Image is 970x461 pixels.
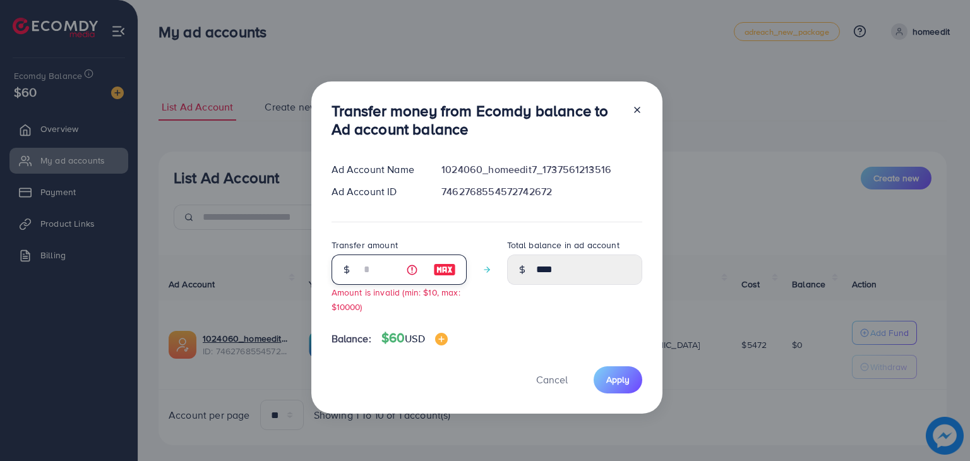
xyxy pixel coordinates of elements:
span: Apply [606,373,630,386]
span: USD [405,332,424,345]
label: Total balance in ad account [507,239,620,251]
img: image [433,262,456,277]
span: Balance: [332,332,371,346]
div: Ad Account ID [321,184,432,199]
div: 1024060_homeedit7_1737561213516 [431,162,652,177]
div: 7462768554572742672 [431,184,652,199]
button: Cancel [520,366,584,393]
span: Cancel [536,373,568,386]
img: image [435,333,448,345]
button: Apply [594,366,642,393]
h3: Transfer money from Ecomdy balance to Ad account balance [332,102,622,138]
label: Transfer amount [332,239,398,251]
h4: $60 [381,330,448,346]
div: Ad Account Name [321,162,432,177]
small: Amount is invalid (min: $10, max: $10000) [332,286,460,313]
